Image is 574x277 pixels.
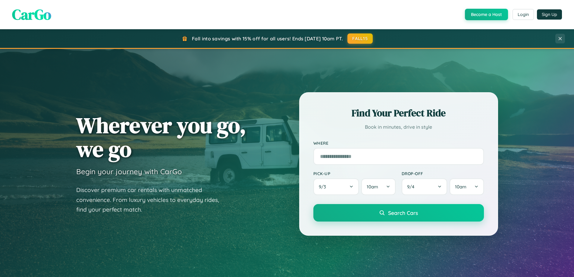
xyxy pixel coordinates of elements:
[313,140,484,146] label: Where
[455,184,466,190] span: 10am
[367,184,378,190] span: 10am
[513,9,534,20] button: Login
[319,184,329,190] span: 9 / 3
[12,5,51,24] span: CarGo
[465,9,508,20] button: Become a Host
[313,178,359,195] button: 9/3
[537,9,562,20] button: Sign Up
[402,178,447,195] button: 9/4
[192,36,343,42] span: Fall into savings with 15% off for all users! Ends [DATE] 10am PT.
[76,185,227,215] p: Discover premium car rentals with unmatched convenience. From luxury vehicles to everyday rides, ...
[313,123,484,131] p: Book in minutes, drive in style
[313,106,484,120] h2: Find Your Perfect Ride
[402,171,484,176] label: Drop-off
[407,184,417,190] span: 9 / 4
[450,178,484,195] button: 10am
[361,178,395,195] button: 10am
[76,113,246,161] h1: Wherever you go, we go
[313,204,484,222] button: Search Cars
[347,33,373,44] button: FALL15
[313,171,396,176] label: Pick-up
[76,167,182,176] h3: Begin your journey with CarGo
[388,209,418,216] span: Search Cars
